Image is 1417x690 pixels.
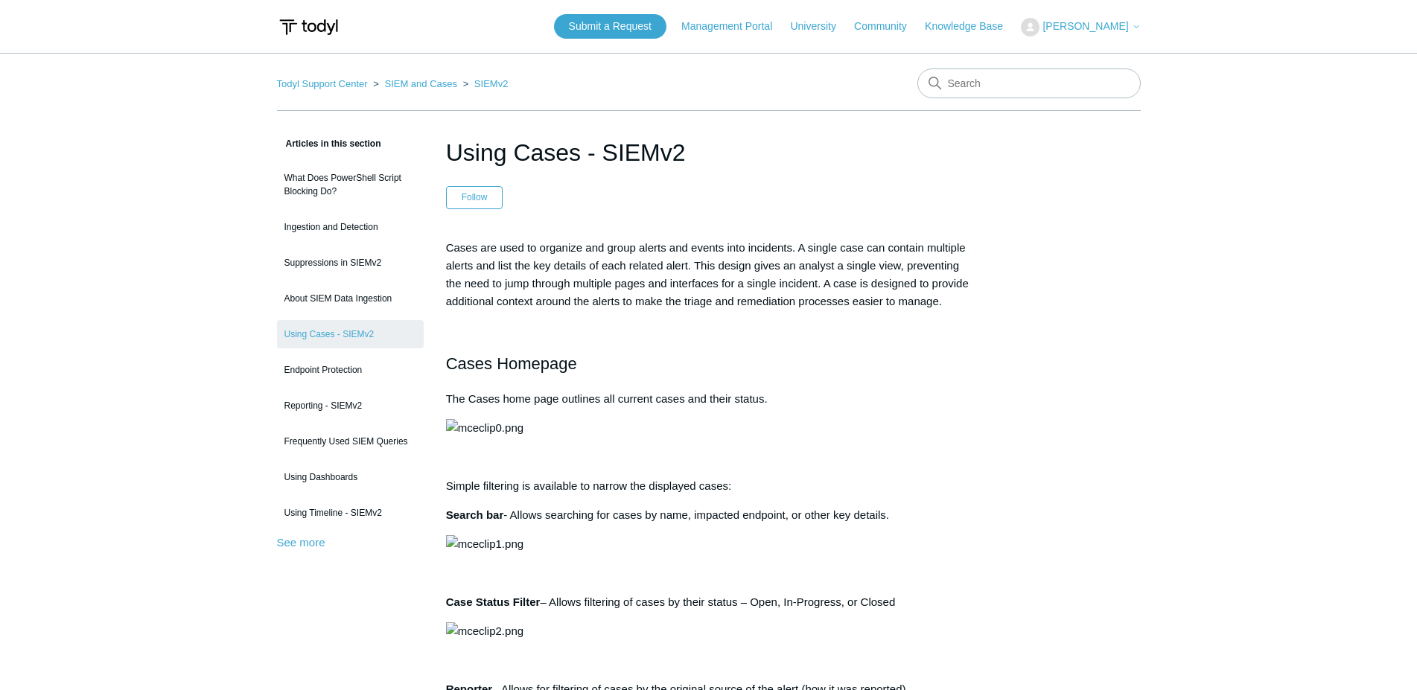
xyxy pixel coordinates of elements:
a: Reporting - SIEMv2 [277,392,424,420]
a: Endpoint Protection [277,356,424,384]
img: mceclip0.png [446,419,523,437]
li: SIEMv2 [460,78,509,89]
img: Todyl Support Center Help Center home page [277,13,340,41]
li: SIEM and Cases [370,78,459,89]
img: mceclip2.png [446,622,523,640]
a: See more [277,536,325,549]
a: Management Portal [681,19,787,34]
p: – Allows filtering of cases by their status – Open, In-Progress, or Closed [446,593,972,611]
li: Todyl Support Center [277,78,371,89]
p: The Cases home page outlines all current cases and their status. [446,390,972,408]
a: SIEM and Cases [384,78,457,89]
span: [PERSON_NAME] [1042,20,1128,32]
button: Follow Article [446,186,503,208]
a: Todyl Support Center [277,78,368,89]
img: mceclip1.png [446,535,523,553]
a: About SIEM Data Ingestion [277,284,424,313]
a: Community [854,19,922,34]
span: Articles in this section [277,138,381,149]
h1: Using Cases - SIEMv2 [446,135,972,170]
a: Knowledge Base [925,19,1018,34]
p: Simple filtering is available to narrow the displayed cases: [446,477,972,495]
a: What Does PowerShell Script Blocking Do? [277,164,424,205]
a: Using Timeline - SIEMv2 [277,499,424,527]
strong: Case Status Filter [446,595,541,608]
strong: Search bar [446,508,504,521]
a: Frequently Used SIEM Queries [277,427,424,456]
a: SIEMv2 [474,78,509,89]
a: University [790,19,850,34]
h2: Cases Homepage [446,351,972,377]
a: Submit a Request [554,14,666,39]
a: Ingestion and Detection [277,213,424,241]
a: Using Cases - SIEMv2 [277,320,424,348]
p: - Allows searching for cases by name, impacted endpoint, or other key details. [446,506,972,524]
a: Using Dashboards [277,463,424,491]
input: Search [917,68,1141,98]
a: Suppressions in SIEMv2 [277,249,424,277]
p: Cases are used to organize and group alerts and events into incidents. A single case can contain ... [446,239,972,310]
button: [PERSON_NAME] [1021,18,1140,36]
